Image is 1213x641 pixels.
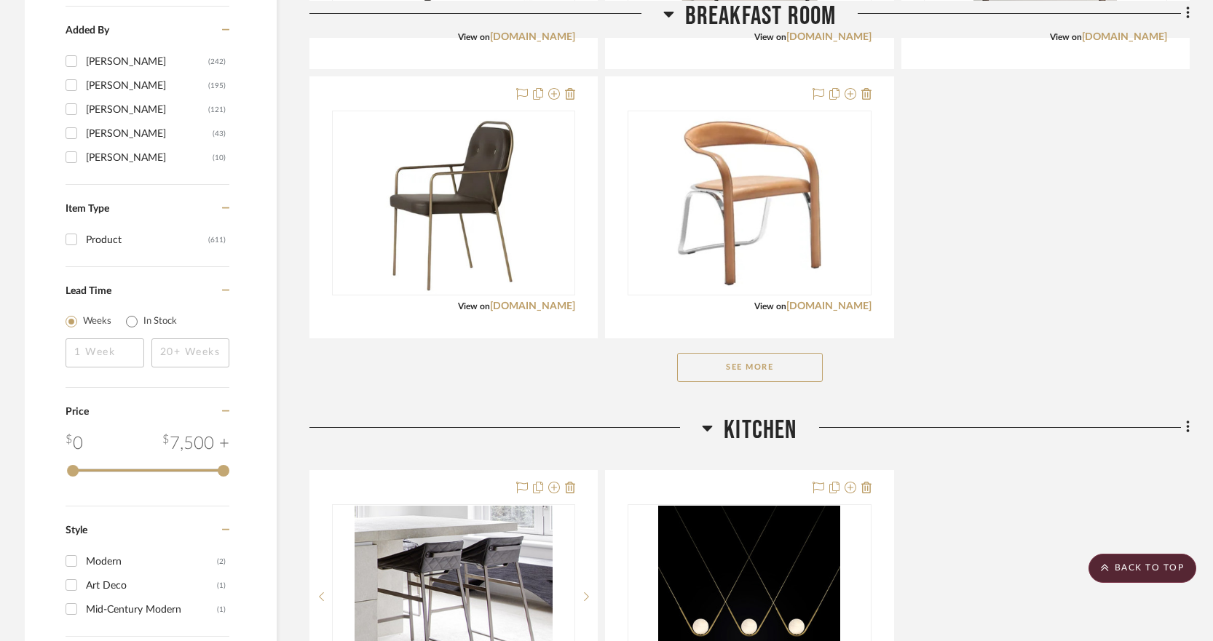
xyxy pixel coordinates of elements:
[162,431,229,457] div: 7,500 +
[786,301,872,311] a: [DOMAIN_NAME]
[66,407,89,417] span: Price
[208,50,226,73] div: (242)
[754,302,786,311] span: View on
[786,32,872,42] a: [DOMAIN_NAME]
[151,338,230,367] input: 20+ Weeks
[86,98,208,122] div: [PERSON_NAME]
[208,228,226,252] div: (611)
[66,286,111,296] span: Lead Time
[66,25,109,36] span: Added By
[217,598,226,621] div: (1)
[754,33,786,41] span: View on
[66,431,83,457] div: 0
[490,301,575,311] a: [DOMAIN_NAME]
[382,112,525,294] img: FRAG OLIMPIIA ARMCHAIR 20.1"W X 23.2"D X 34.3"H
[86,550,217,573] div: Modern
[208,74,226,97] div: (195)
[86,228,208,252] div: Product
[1050,33,1082,41] span: View on
[66,525,87,536] span: Style
[668,112,831,294] img: FASEM FETTUCCINI DINING ARMCHAIR 22.8"W X 24"D X 29.1"H
[86,146,213,170] div: [PERSON_NAME]
[458,302,490,311] span: View on
[213,122,226,146] div: (43)
[1088,554,1196,583] scroll-to-top-button: BACK TO TOP
[143,314,177,329] label: In Stock
[724,415,797,446] span: KITCHEN
[66,338,144,367] input: 1 Week
[86,574,217,597] div: Art Deco
[208,98,226,122] div: (121)
[217,550,226,573] div: (2)
[86,50,208,73] div: [PERSON_NAME]
[1082,32,1167,42] a: [DOMAIN_NAME]
[83,314,111,329] label: Weeks
[458,33,490,41] span: View on
[86,74,208,97] div: [PERSON_NAME]
[86,122,213,146] div: [PERSON_NAME]
[217,574,226,597] div: (1)
[86,598,217,621] div: Mid-Century Modern
[66,204,109,214] span: Item Type
[677,353,823,382] button: See More
[490,32,575,42] a: [DOMAIN_NAME]
[213,146,226,170] div: (10)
